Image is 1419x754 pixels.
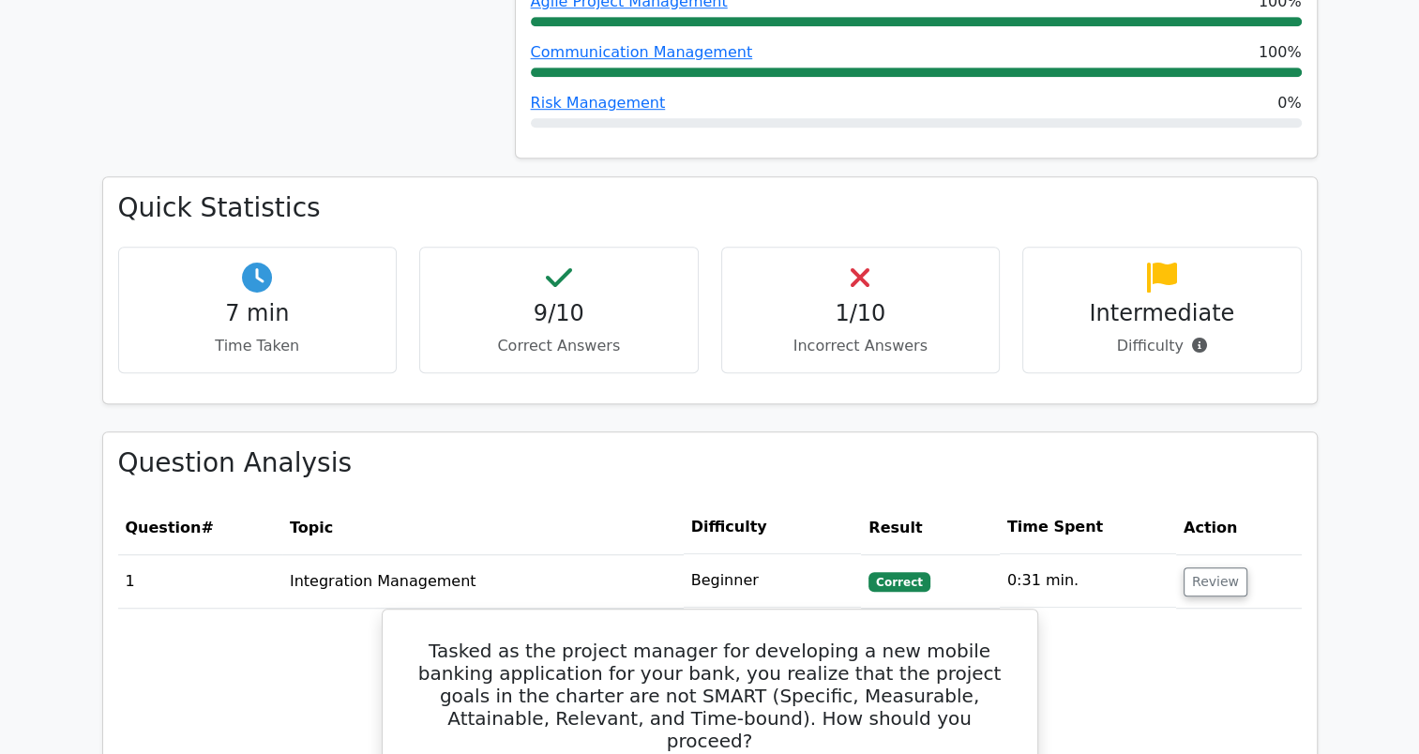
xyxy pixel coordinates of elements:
[134,335,382,357] p: Time Taken
[126,519,202,536] span: Question
[1277,92,1301,114] span: 0%
[684,501,862,554] th: Difficulty
[118,192,1302,224] h3: Quick Statistics
[282,501,684,554] th: Topic
[134,300,382,327] h4: 7 min
[1000,501,1176,554] th: Time Spent
[282,554,684,608] td: Integration Management
[1038,300,1286,327] h4: Intermediate
[1184,567,1247,596] button: Review
[861,501,1000,554] th: Result
[868,572,929,591] span: Correct
[737,335,985,357] p: Incorrect Answers
[118,447,1302,479] h3: Question Analysis
[1259,41,1302,64] span: 100%
[1176,501,1302,554] th: Action
[118,501,282,554] th: #
[531,94,666,112] a: Risk Management
[435,300,683,327] h4: 9/10
[1000,554,1176,608] td: 0:31 min.
[684,554,862,608] td: Beginner
[737,300,985,327] h4: 1/10
[118,554,282,608] td: 1
[1038,335,1286,357] p: Difficulty
[405,640,1015,752] h5: Tasked as the project manager for developing a new mobile banking application for your bank, you ...
[531,43,753,61] a: Communication Management
[435,335,683,357] p: Correct Answers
